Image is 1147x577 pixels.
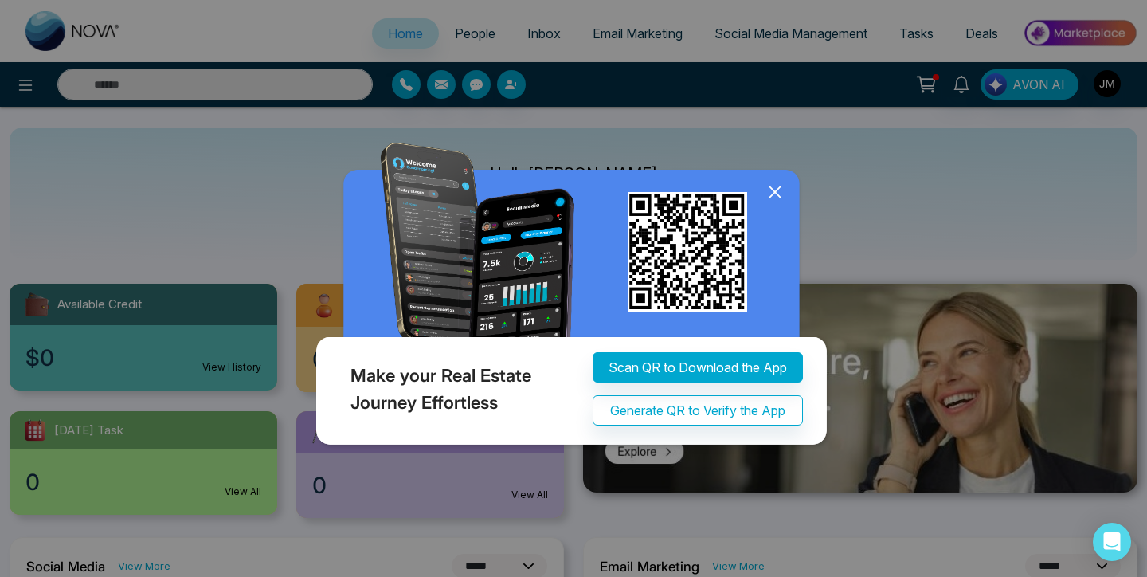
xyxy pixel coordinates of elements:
[312,350,573,430] div: Make your Real Estate Journey Effortless
[593,396,803,426] button: Generate QR to Verify the App
[593,353,803,383] button: Scan QR to Download the App
[312,143,835,453] img: QRModal
[628,192,747,312] img: qr_for_download_app.png
[1093,523,1131,561] div: Open Intercom Messenger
